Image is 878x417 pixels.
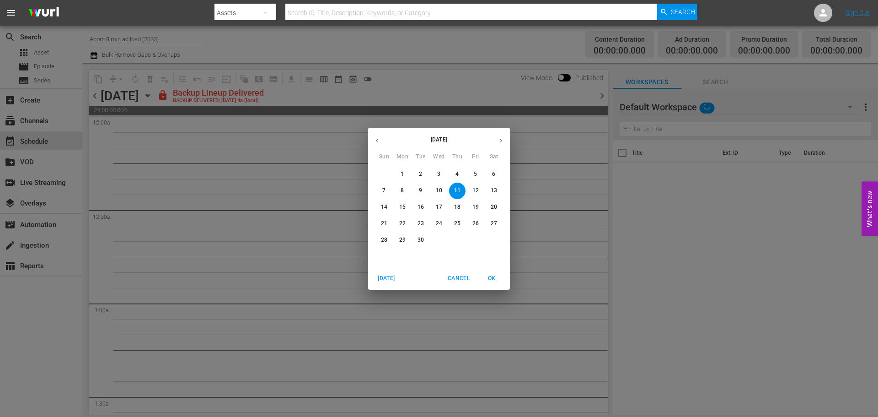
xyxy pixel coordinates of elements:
button: 19 [467,199,484,216]
img: ans4CAIJ8jUAAAAAAAAAAAAAAAAAAAAAAAAgQb4GAAAAAAAAAAAAAAAAAAAAAAAAJMjXAAAAAAAAAAAAAAAAAAAAAAAAgAT5G... [22,2,66,24]
button: 22 [394,216,411,232]
button: 21 [376,216,392,232]
button: 26 [467,216,484,232]
p: 3 [437,170,440,178]
p: 16 [418,203,424,211]
p: 22 [399,220,406,227]
p: 2 [419,170,422,178]
button: 3 [431,166,447,183]
p: 10 [436,187,442,195]
p: 13 [491,187,497,195]
button: 9 [412,183,429,199]
button: 13 [486,183,502,199]
p: 9 [419,187,422,195]
span: Sat [486,152,502,162]
button: 20 [486,199,502,216]
span: Thu [449,152,466,162]
button: 28 [376,232,392,249]
span: Wed [431,152,447,162]
p: 8 [401,187,404,195]
button: 25 [449,216,466,232]
span: menu [5,7,16,18]
p: [DATE] [386,135,492,144]
p: 1 [401,170,404,178]
button: 30 [412,232,429,249]
button: 7 [376,183,392,199]
p: 6 [492,170,495,178]
button: 23 [412,216,429,232]
p: 18 [454,203,460,211]
button: [DATE] [372,271,401,286]
span: Mon [394,152,411,162]
button: 10 [431,183,447,199]
button: 15 [394,199,411,216]
button: 14 [376,199,392,216]
p: 29 [399,236,406,244]
span: Cancel [448,274,470,283]
p: 24 [436,220,442,227]
p: 7 [382,187,385,195]
button: OK [477,271,506,286]
button: 4 [449,166,466,183]
p: 5 [474,170,477,178]
p: 25 [454,220,460,227]
button: Open Feedback Widget [862,181,878,236]
button: 29 [394,232,411,249]
span: OK [481,274,503,283]
p: 27 [491,220,497,227]
button: 16 [412,199,429,216]
p: 17 [436,203,442,211]
button: Cancel [444,271,473,286]
button: 1 [394,166,411,183]
p: 15 [399,203,406,211]
button: 17 [431,199,447,216]
a: Sign Out [846,9,869,16]
span: Tue [412,152,429,162]
p: 20 [491,203,497,211]
button: 2 [412,166,429,183]
p: 14 [381,203,387,211]
span: Sun [376,152,392,162]
button: 18 [449,199,466,216]
p: 19 [472,203,479,211]
span: [DATE] [375,274,397,283]
p: 21 [381,220,387,227]
p: 30 [418,236,424,244]
button: 5 [467,166,484,183]
button: 12 [467,183,484,199]
p: 11 [454,187,460,195]
span: Fri [467,152,484,162]
span: Search [671,4,695,20]
p: 28 [381,236,387,244]
p: 12 [472,187,479,195]
button: 27 [486,216,502,232]
button: 24 [431,216,447,232]
p: 26 [472,220,479,227]
p: 4 [455,170,459,178]
button: 6 [486,166,502,183]
button: 11 [449,183,466,199]
button: 8 [394,183,411,199]
p: 23 [418,220,424,227]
